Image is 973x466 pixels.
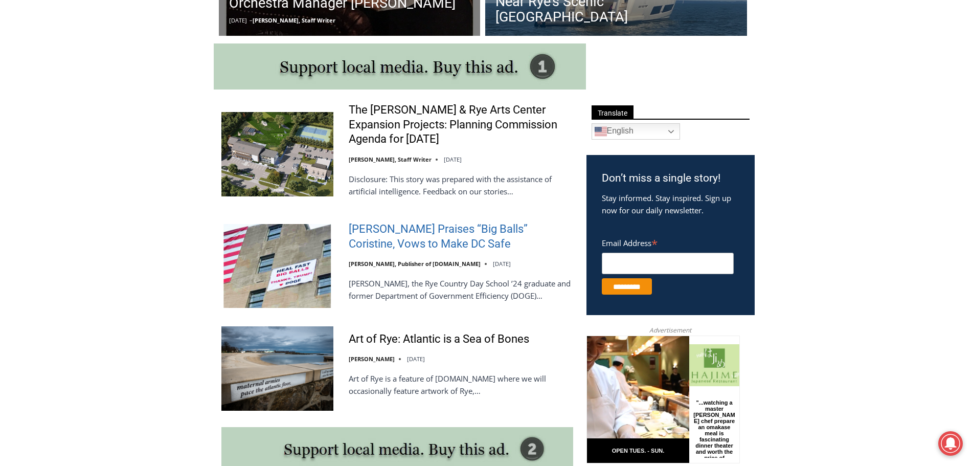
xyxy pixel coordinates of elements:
div: "At the 10am stand-up meeting, each intern gets a chance to take [PERSON_NAME] and the other inte... [258,1,483,99]
label: Email Address [602,233,734,251]
p: [PERSON_NAME], the Rye Country Day School ’24 graduate and former Department of Government Effici... [349,277,573,302]
span: Translate [592,105,633,119]
a: [PERSON_NAME] [349,355,395,363]
img: Art of Rye: Atlantic is a Sea of Bones [221,326,333,410]
a: [PERSON_NAME] Praises “Big Balls” Coristine, Vows to Make DC Safe [349,222,573,251]
h3: Don’t miss a single story! [602,170,739,187]
img: support local media, buy this ad [214,43,586,90]
img: The Osborn & Rye Arts Center Expansion Projects: Planning Commission Agenda for Tuesday, August 1... [221,112,333,196]
img: en [595,125,607,138]
span: Open Tues. - Sun. [PHONE_NUMBER] [3,105,100,144]
a: [PERSON_NAME], Staff Writer [253,16,335,24]
p: Art of Rye is a feature of [DOMAIN_NAME] where we will occasionally feature artwork of Rye,… [349,372,573,397]
a: Art of Rye: Atlantic is a Sea of Bones [349,332,529,347]
a: [PERSON_NAME], Staff Writer [349,156,432,163]
p: Disclosure: This story was prepared with the assistance of artificial intelligence. Feedback on o... [349,173,573,197]
div: "...watching a master [PERSON_NAME] chef prepare an omakase meal is fascinating dinner theater an... [105,64,150,122]
p: Stay informed. Stay inspired. Sign up now for our daily newsletter. [602,192,739,216]
time: [DATE] [229,16,247,24]
time: [DATE] [407,355,425,363]
a: Open Tues. - Sun. [PHONE_NUMBER] [1,103,103,127]
span: Intern @ [DOMAIN_NAME] [267,102,474,125]
span: Advertisement [639,325,702,335]
a: Intern @ [DOMAIN_NAME] [246,99,495,127]
img: s_800_d653096d-cda9-4b24-94f4-9ae0c7afa054.jpeg [247,1,309,47]
time: [DATE] [493,260,511,268]
div: Book [PERSON_NAME]'s Good Humor for Your Drive by Birthday [67,13,253,33]
a: English [592,123,680,140]
time: [DATE] [444,156,462,163]
a: [PERSON_NAME], Publisher of [DOMAIN_NAME] [349,260,481,268]
span: – [250,16,253,24]
img: Trump Praises “Big Balls” Coristine, Vows to Make DC Safe [221,224,333,308]
a: The [PERSON_NAME] & Rye Arts Center Expansion Projects: Planning Commission Agenda for [DATE] [349,103,573,147]
a: Book [PERSON_NAME]'s Good Humor for Your Event [304,3,369,47]
h4: Book [PERSON_NAME]'s Good Humor for Your Event [311,11,356,39]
